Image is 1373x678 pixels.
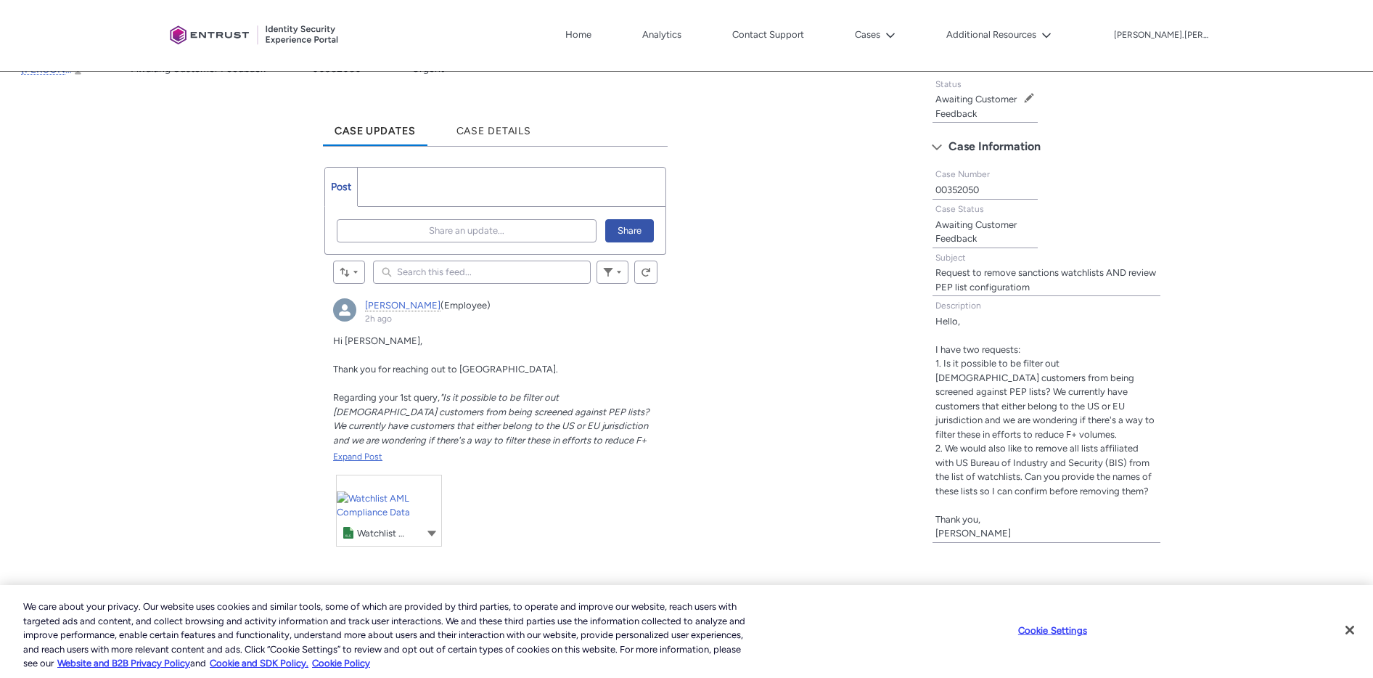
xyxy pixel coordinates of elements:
span: Case Information [948,136,1041,158]
lightning-formatted-text: 00352050 [935,184,979,195]
a: Home [562,24,595,46]
button: Share an update... [337,219,597,242]
button: User Profile sophie.manoukian [1113,27,1209,41]
lightning-formatted-text: Awaiting Customer Feedback [935,94,1017,119]
button: Cases [851,24,899,46]
span: Regarding your 1st query, [333,392,440,403]
span: Case Status [935,204,984,214]
a: Expand Post [333,450,657,463]
a: View file Watchlist AML Compliance Data Overview 2025 [337,475,441,546]
a: [PERSON_NAME] [365,300,440,311]
span: Share an update... [429,220,504,242]
span: Case Updates [335,125,416,137]
a: More information about our cookie policy., opens in a new tab [57,658,190,669]
input: Search this feed... [373,261,591,284]
a: Cookie and SDK Policy. [210,658,308,669]
button: Additional Resources [943,24,1055,46]
span: Status [935,79,962,89]
p: [PERSON_NAME].[PERSON_NAME] [1114,30,1208,41]
div: Watchlist AML Compliance Data Overview 2025 [357,526,406,541]
button: Share [605,219,654,242]
span: Description [935,301,981,311]
lightning-formatted-text: Hello, I have two requests: 1. Is it possible to be filter out [DEMOGRAPHIC_DATA] customers from ... [935,316,1155,539]
div: Chatter Publisher [324,167,666,255]
div: We care about your privacy. Our website uses cookies and similar tools, some of which are provide... [23,600,755,671]
div: Mayank [333,298,356,322]
button: Cookie Settings [1007,616,1098,645]
button: Case Information [925,135,1168,158]
img: Watchlist AML Compliance Data Overview 2025 [337,491,441,534]
lightning-formatted-text: Request to remove sanctions watchlists AND review PEP list configuratiom [935,267,1156,293]
a: Cookie Policy [312,658,370,669]
lightning-formatted-text: Awaiting Customer Feedback [935,219,1017,245]
a: Show more actions [426,527,438,538]
button: Close [1334,614,1366,646]
button: Refresh this feed [634,261,657,284]
span: Case Details [456,125,532,137]
a: Contact Support [729,24,808,46]
a: Case Updates [323,106,427,146]
article: Mayank, 2h ago [324,290,666,571]
a: Case Details [445,106,544,146]
img: External User - Mayank (null) [333,298,356,322]
button: Edit Status [1023,92,1035,104]
a: Post [325,168,358,206]
span: Case Number [935,169,990,179]
span: Subject [935,253,966,263]
span: (Employee) [440,300,491,311]
span: Share [618,220,642,242]
a: Analytics, opens in new tab [639,24,685,46]
span: Watchlist AML Compliance Data Overview 2025 [357,528,559,539]
span: Hi [PERSON_NAME], [333,335,422,346]
span: Post [331,181,351,193]
span: "Is it possible to be filter out [DEMOGRAPHIC_DATA] customers from being screened against PEP lis... [333,392,649,460]
a: 2h ago [365,314,392,324]
span: Thank you for reaching out to [GEOGRAPHIC_DATA]. [333,364,558,375]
